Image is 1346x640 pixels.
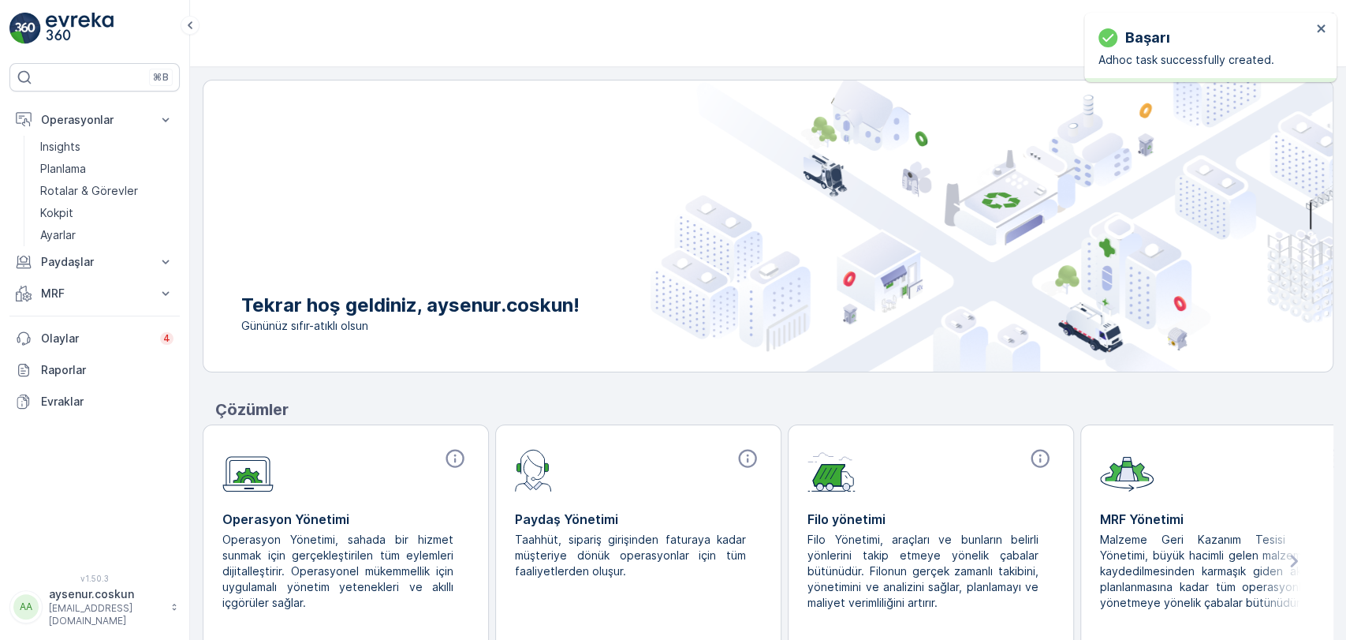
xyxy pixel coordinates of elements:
p: Kokpit [40,205,73,221]
a: Olaylar4 [9,323,180,354]
img: module-icon [1100,447,1154,492]
p: Operasyonlar [41,112,148,128]
p: Paydaşlar [41,254,148,270]
button: AAaysenur.coskun[EMAIL_ADDRESS][DOMAIN_NAME] [9,586,180,627]
p: Planlama [40,161,86,177]
p: Paydaş Yönetimi [515,510,762,529]
a: Evraklar [9,386,180,417]
a: Rotalar & Görevler [34,180,180,202]
p: Taahhüt, sipariş girişinden faturaya kadar müşteriye dönük operasyonlar için tüm faaliyetlerden o... [515,532,749,579]
p: MRF [41,286,148,301]
p: Ayarlar [40,227,76,243]
p: [EMAIL_ADDRESS][DOMAIN_NAME] [49,602,162,627]
img: module-icon [222,447,274,492]
span: v 1.50.3 [9,574,180,583]
p: Tekrar hoş geldiniz, aysenur.coskun! [241,293,580,318]
a: Planlama [34,158,180,180]
p: Operasyon Yönetimi [222,510,469,529]
p: Olaylar [41,331,151,346]
p: başarı [1125,27,1170,49]
p: Malzeme Geri Kazanım Tesisi (MRF) Yönetimi, büyük hacimli gelen malzemelerin kaydedilmesinden kar... [1100,532,1334,611]
p: Insights [40,139,80,155]
p: aysenur.coskun [49,586,162,602]
p: Çözümler [215,398,1333,421]
p: 4 [163,332,170,345]
div: AA [13,594,39,619]
a: Ayarlar [34,224,180,246]
p: Adhoc task successfully created. [1098,52,1311,68]
p: ⌘B [153,71,169,84]
img: module-icon [807,447,856,492]
span: Gününüz sıfır-atıklı olsun [241,318,580,334]
a: Kokpit [34,202,180,224]
p: Rotalar & Görevler [40,183,138,199]
a: Insights [34,136,180,158]
button: close [1316,22,1327,37]
p: Filo yönetimi [807,510,1054,529]
img: logo_light-DOdMpM7g.png [46,13,114,44]
p: Filo Yönetimi, araçları ve bunların belirli yönlerini takip etmeye yönelik çabalar bütünüdür. Fil... [807,532,1042,611]
button: Paydaşlar [9,246,180,278]
button: MRF [9,278,180,309]
p: Raporlar [41,362,173,378]
button: Operasyonlar [9,104,180,136]
p: Evraklar [41,394,173,410]
img: module-icon [515,447,552,492]
a: Raporlar [9,354,180,386]
p: Operasyon Yönetimi, sahada bir hizmet sunmak için gerçekleştirilen tüm eylemleri dijitalleştirir.... [222,532,457,611]
img: logo [9,13,41,44]
img: city illustration [651,80,1333,372]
